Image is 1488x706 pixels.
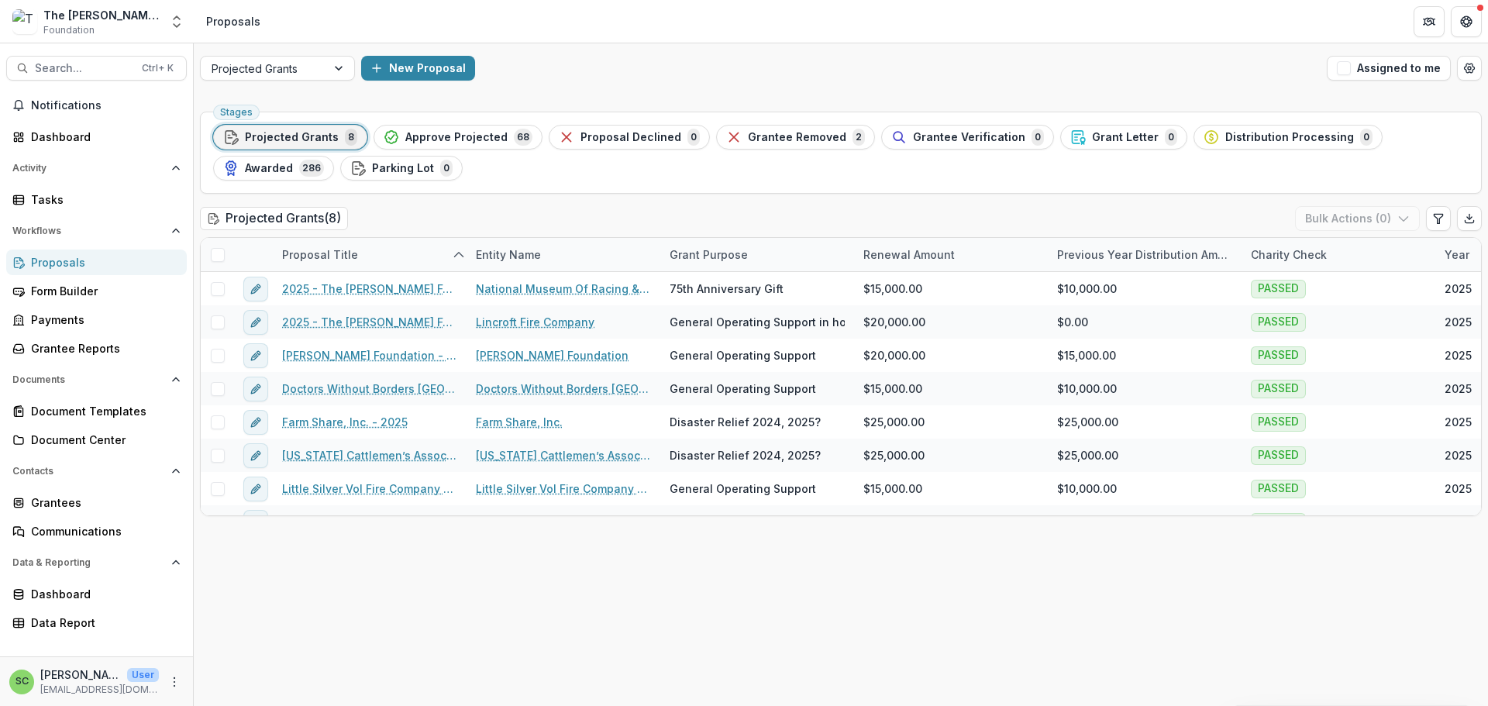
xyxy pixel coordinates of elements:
div: Dashboard [31,129,174,145]
a: Grantees [6,490,187,515]
button: edit [243,277,268,301]
button: Grantee Verification0 [881,125,1054,150]
a: [PERSON_NAME] Foundation - 2025 [282,347,457,363]
span: General Operating Support [670,514,816,530]
a: 2025 - The [PERSON_NAME] Foundation Grant Intake Form [282,281,457,297]
button: Projected Grants8 [213,125,367,150]
div: Entity Name [467,246,550,263]
button: Assigned to me [1327,56,1451,81]
span: $15,000.00 [1057,514,1116,530]
span: $15,000.00 [863,514,922,530]
button: Open Contacts [6,459,187,484]
span: General Operating Support in honor of [PERSON_NAME] service to the community [670,314,1110,330]
div: Previous Year Distribution Amount [1048,246,1242,263]
span: 2025 [1445,381,1472,397]
span: Disaster Relief 2024, 2025? [670,414,821,430]
div: Grantee Reports [31,340,174,356]
span: $25,000.00 [863,447,925,463]
span: 0 [687,129,700,146]
span: General Operating Support [670,347,816,363]
div: Charity Check [1242,238,1435,271]
a: Document Center [6,427,187,453]
span: Disaster Relief 2024, 2025? [670,447,821,463]
button: Parking Lot0 [340,156,463,181]
span: Activity [12,163,165,174]
span: Stages [220,107,253,118]
div: Proposal Title [273,246,367,263]
span: PASSED [1258,449,1299,462]
a: [US_STATE] Cattlemen’s Association - 2025 [282,447,457,463]
button: edit [243,310,268,335]
a: Little Silver Vol Fire Company No. 1 [476,480,651,497]
button: Distribution Processing0 [1193,125,1383,150]
span: 2025 [1445,347,1472,363]
div: Tasks [31,191,174,208]
span: $15,000.00 [863,480,922,497]
div: Proposals [31,254,174,270]
button: New Proposal [361,56,475,81]
a: National Museum Of Racing & Hall of Fame [476,281,651,297]
button: Notifications [6,93,187,118]
span: $20,000.00 [863,347,925,363]
span: $15,000.00 [863,281,922,297]
div: Charity Check [1242,246,1336,263]
button: Partners [1414,6,1445,37]
span: $0.00 [1057,314,1088,330]
a: [US_STATE] Cattlemen’s Association [476,447,651,463]
button: edit [243,510,268,535]
span: $10,000.00 [1057,480,1117,497]
span: General Operating Support [670,480,816,497]
a: Dashboard [6,581,187,607]
button: Approve Projected68 [374,125,542,150]
div: Previous Year Distribution Amount [1048,238,1242,271]
a: Lincroft Fire Company [476,314,594,330]
button: Open Workflows [6,219,187,243]
a: Doctors Without Borders [GEOGRAPHIC_DATA] - 2025 [282,381,457,397]
span: Approve Projected [405,131,508,144]
span: Documents [12,374,165,385]
span: Search... [35,62,133,75]
span: 2025 [1445,480,1472,497]
span: $10,000.00 [1057,381,1117,397]
span: Data & Reporting [12,557,165,568]
span: $10,000.00 [1057,281,1117,297]
span: 0 [1165,129,1177,146]
span: 0 [1032,129,1044,146]
a: Little Silver Vol Fire Company No. 1 - 2025 [282,480,457,497]
a: Form Builder [6,278,187,304]
div: Grantees [31,494,174,511]
button: Proposal Declined0 [549,125,710,150]
div: Renewal Amount [854,238,1048,271]
span: 2025 [1445,314,1472,330]
a: Document Templates [6,398,187,424]
a: Tasks [6,187,187,212]
span: 68 [514,129,532,146]
span: PASSED [1258,382,1299,395]
button: edit [243,410,268,435]
div: Form Builder [31,283,174,299]
div: Proposal Title [273,238,467,271]
span: Foundation [43,23,95,37]
button: Grant Letter0 [1060,125,1187,150]
h2: Projected Grants ( 8 ) [200,207,348,229]
button: Open Data & Reporting [6,550,187,575]
div: Dashboard [31,586,174,602]
button: Export table data [1457,206,1482,231]
a: Proposals [6,250,187,275]
span: 2025 [1445,281,1472,297]
button: Open table manager [1457,56,1482,81]
button: Grantee Removed2 [716,125,875,150]
div: The [PERSON_NAME] Foundation [43,7,160,23]
div: Document Templates [31,403,174,419]
span: 286 [299,160,324,177]
span: 75th Anniversary Gift [670,281,784,297]
span: $15,000.00 [863,381,922,397]
span: PASSED [1258,415,1299,429]
span: 8 [345,129,357,146]
a: Doctors Without Borders [GEOGRAPHIC_DATA] [476,381,651,397]
span: 0 [1360,129,1373,146]
div: Sonia Cavalli [15,677,29,687]
span: PASSED [1258,349,1299,362]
